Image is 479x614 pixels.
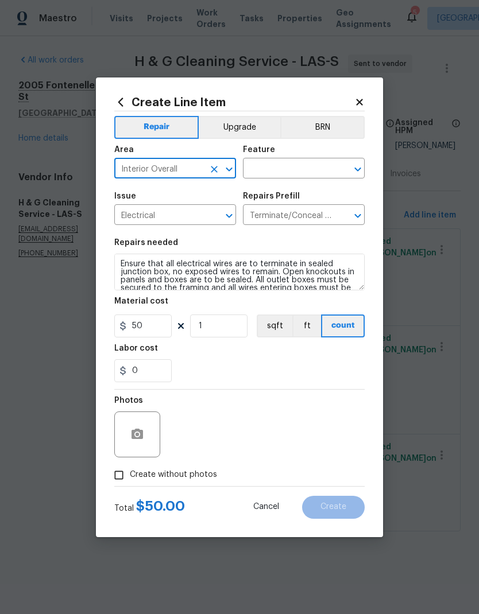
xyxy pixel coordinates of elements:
[350,161,366,177] button: Open
[321,314,365,337] button: count
[253,503,279,511] span: Cancel
[114,239,178,247] h5: Repairs needed
[206,161,222,177] button: Clear
[114,344,158,352] h5: Labor cost
[114,254,365,290] textarea: Ensure that all electrical wires are to terminate in sealed junction box, no exposed wires to rem...
[114,397,143,405] h5: Photos
[350,208,366,224] button: Open
[221,161,237,177] button: Open
[257,314,292,337] button: sqft
[130,469,217,481] span: Create without photos
[292,314,321,337] button: ft
[114,500,185,514] div: Total
[114,96,354,108] h2: Create Line Item
[280,116,365,139] button: BRN
[114,116,199,139] button: Repair
[243,192,300,200] h5: Repairs Prefill
[199,116,281,139] button: Upgrade
[114,192,136,200] h5: Issue
[235,496,298,519] button: Cancel
[114,146,134,154] h5: Area
[221,208,237,224] button: Open
[136,499,185,513] span: $ 50.00
[320,503,346,511] span: Create
[302,496,365,519] button: Create
[114,297,168,305] h5: Material cost
[243,146,275,154] h5: Feature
